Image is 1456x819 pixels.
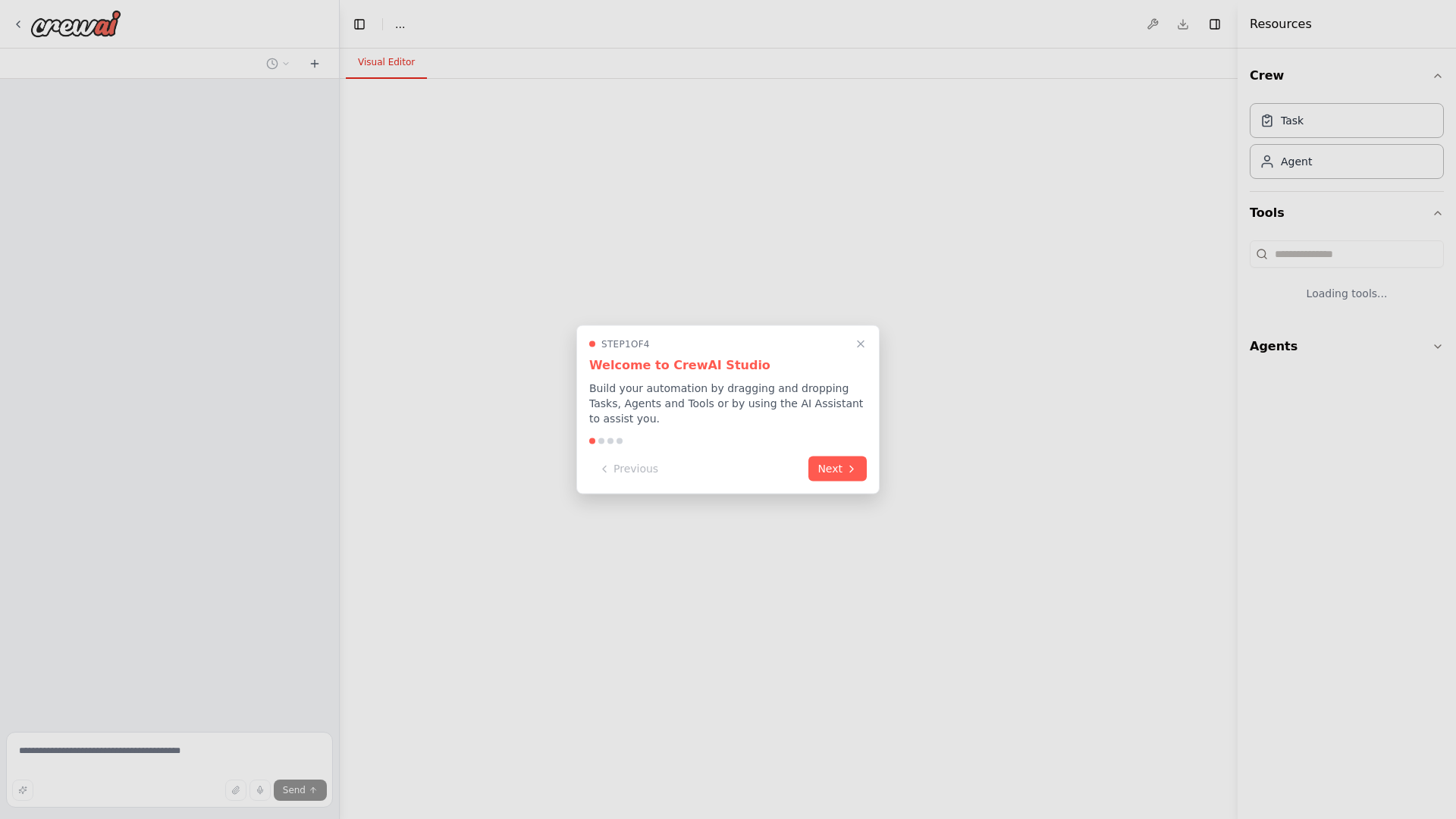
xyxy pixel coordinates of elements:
button: Close walkthrough [852,335,870,353]
button: Previous [589,457,667,482]
button: Hide left sidebar [349,14,370,35]
button: Next [808,457,867,482]
span: Step 1 of 4 [601,338,650,350]
p: Build your automation by dragging and dropping Tasks, Agents and Tools or by using the AI Assista... [589,381,867,426]
h3: Welcome to CrewAI Studio [589,356,867,375]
